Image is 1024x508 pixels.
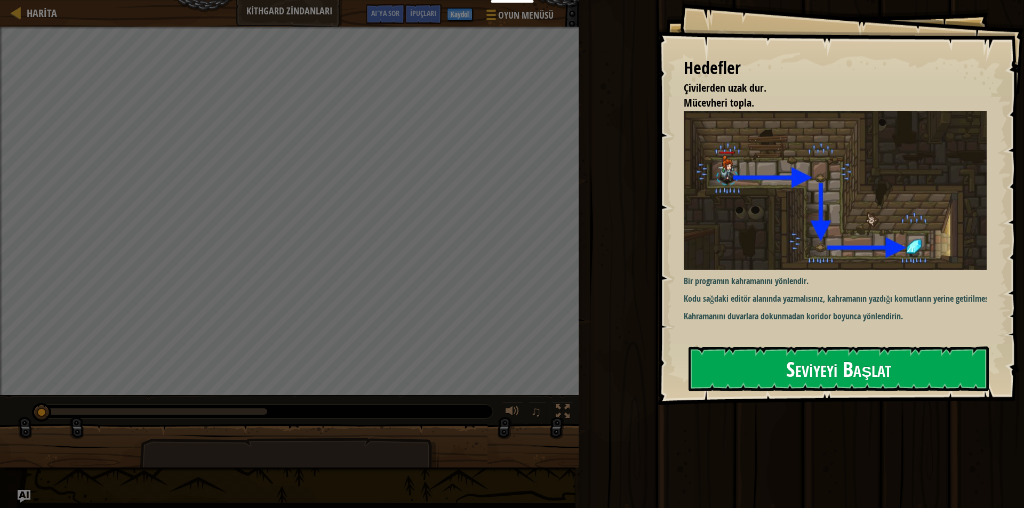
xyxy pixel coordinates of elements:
[684,95,754,110] font: Mücevheri topla.
[18,490,30,503] button: AI'ya sor
[410,8,436,18] font: İpuçları
[684,275,809,287] font: Bir programın kahramanını yönlendir.
[478,4,560,29] button: Oyun Menüsü
[684,293,993,304] font: Kodu sağdaki editör alanında yazmalısınız, kahramanın yazdığı komutların yerine getirilmesi.
[684,80,766,95] font: Çivilerden uzak dur.
[21,6,57,20] a: Harita
[451,10,469,19] font: Kaydol
[689,346,989,391] button: Seviyeyi Başlat
[366,4,405,24] button: AI'ya sor
[684,56,741,79] font: Hedefler
[552,402,573,424] button: Tam ekran değiştir
[684,111,995,270] img: Kithgard zindanları
[502,402,523,424] button: Sesi ayarla
[371,8,399,18] font: AI'ya sor
[531,404,541,420] font: ♫
[670,95,984,111] li: Mücevheri topla.
[684,310,903,322] font: Kahramanını duvarlara dokunmadan koridor boyunca yönlendirin.
[670,80,984,96] li: Çivilerden uzak dur.
[447,8,473,21] button: Kaydol
[498,9,554,22] font: Oyun Menüsü
[786,354,891,383] font: Seviyeyi Başlat
[27,6,57,20] font: Harita
[529,402,547,424] button: ♫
